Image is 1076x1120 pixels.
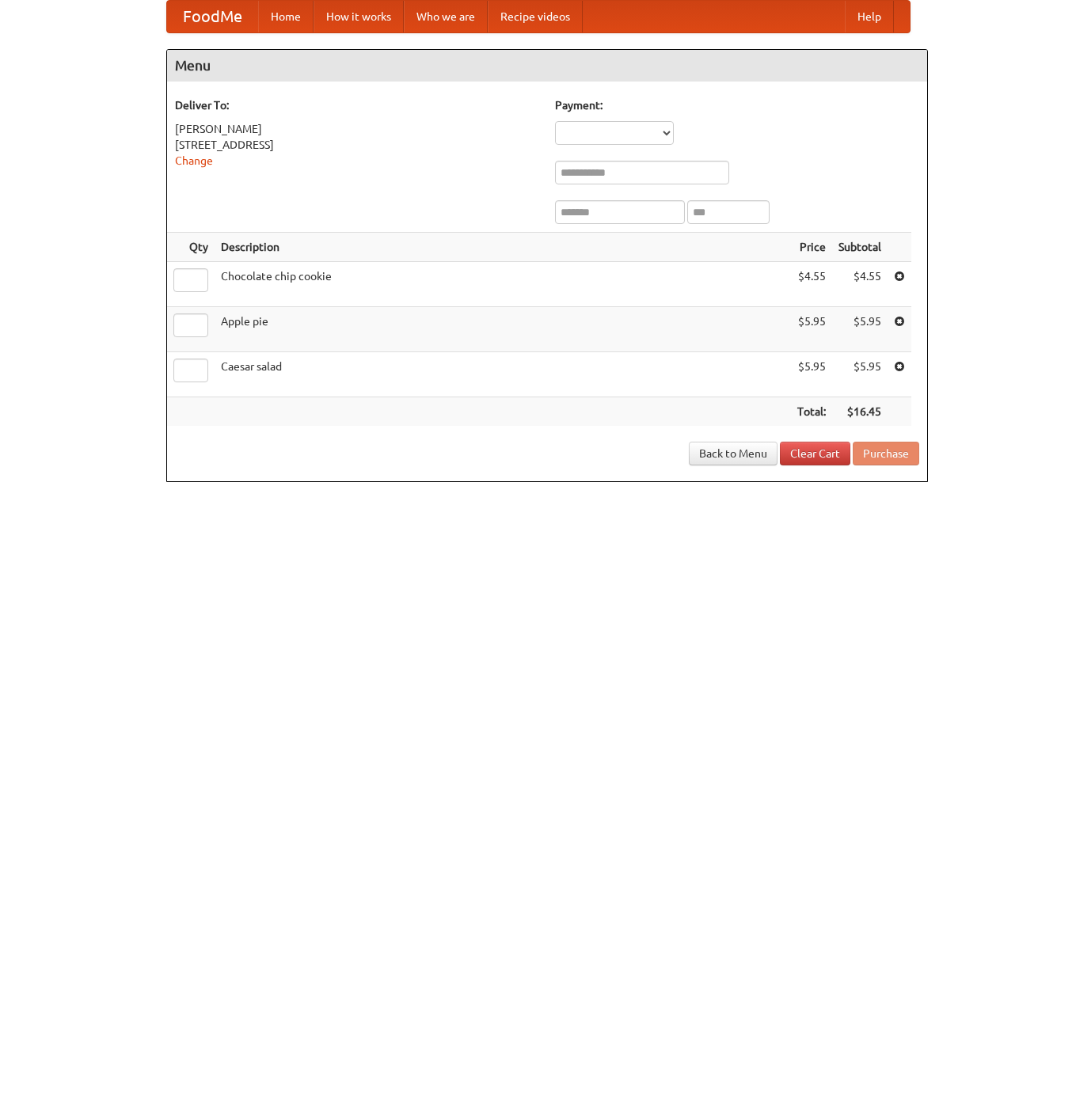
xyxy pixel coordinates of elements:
[175,137,539,153] div: [STREET_ADDRESS]
[780,442,850,465] a: Clear Cart
[258,1,314,32] a: Home
[488,1,583,32] a: Recipe videos
[175,97,539,113] h5: Deliver To:
[791,352,832,397] td: $5.95
[175,121,539,137] div: [PERSON_NAME]
[689,442,778,465] a: Back to Menu
[853,442,919,465] button: Purchase
[791,233,832,262] th: Price
[555,97,919,113] h5: Payment:
[314,1,404,32] a: How it works
[791,307,832,352] td: $5.95
[167,233,215,262] th: Qty
[167,1,258,32] a: FoodMe
[791,262,832,307] td: $4.55
[832,397,888,427] th: $16.45
[832,307,888,352] td: $5.95
[845,1,894,32] a: Help
[167,50,927,82] h4: Menu
[215,233,791,262] th: Description
[404,1,488,32] a: Who we are
[215,352,791,397] td: Caesar salad
[832,352,888,397] td: $5.95
[215,307,791,352] td: Apple pie
[832,233,888,262] th: Subtotal
[175,154,213,167] a: Change
[832,262,888,307] td: $4.55
[215,262,791,307] td: Chocolate chip cookie
[791,397,832,427] th: Total:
